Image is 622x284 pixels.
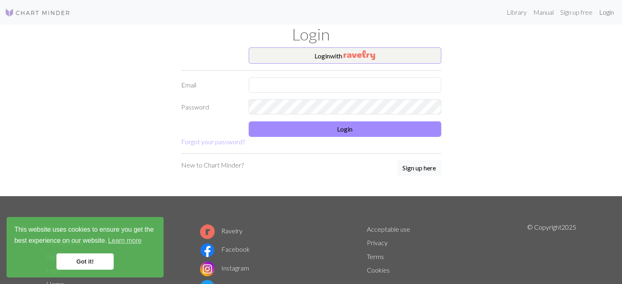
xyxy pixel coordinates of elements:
img: Ravelry [344,50,375,60]
a: Sign up here [397,160,441,177]
a: Library [503,4,530,20]
a: dismiss cookie message [56,253,114,270]
a: Instagram [200,264,249,272]
a: Manual [530,4,557,20]
a: Acceptable use [367,225,410,233]
span: This website uses cookies to ensure you get the best experience on our website. [14,225,156,247]
div: cookieconsent [7,217,164,277]
h1: Login [41,25,581,44]
label: Password [176,99,244,115]
img: Ravelry logo [200,224,215,239]
a: Privacy [367,239,388,246]
img: Instagram logo [200,262,215,276]
a: Facebook [200,245,250,253]
label: Email [176,77,244,93]
a: Cookies [367,266,390,274]
button: Sign up here [397,160,441,176]
a: Terms [367,253,384,260]
img: Facebook logo [200,243,215,257]
a: Sign up free [557,4,596,20]
a: Forgot your password? [181,138,245,145]
a: Ravelry [200,227,243,235]
button: Login [249,121,441,137]
button: Loginwith [249,47,441,64]
a: Login [596,4,617,20]
p: New to Chart Minder? [181,160,244,170]
img: Logo [5,8,70,18]
a: learn more about cookies [107,235,143,247]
